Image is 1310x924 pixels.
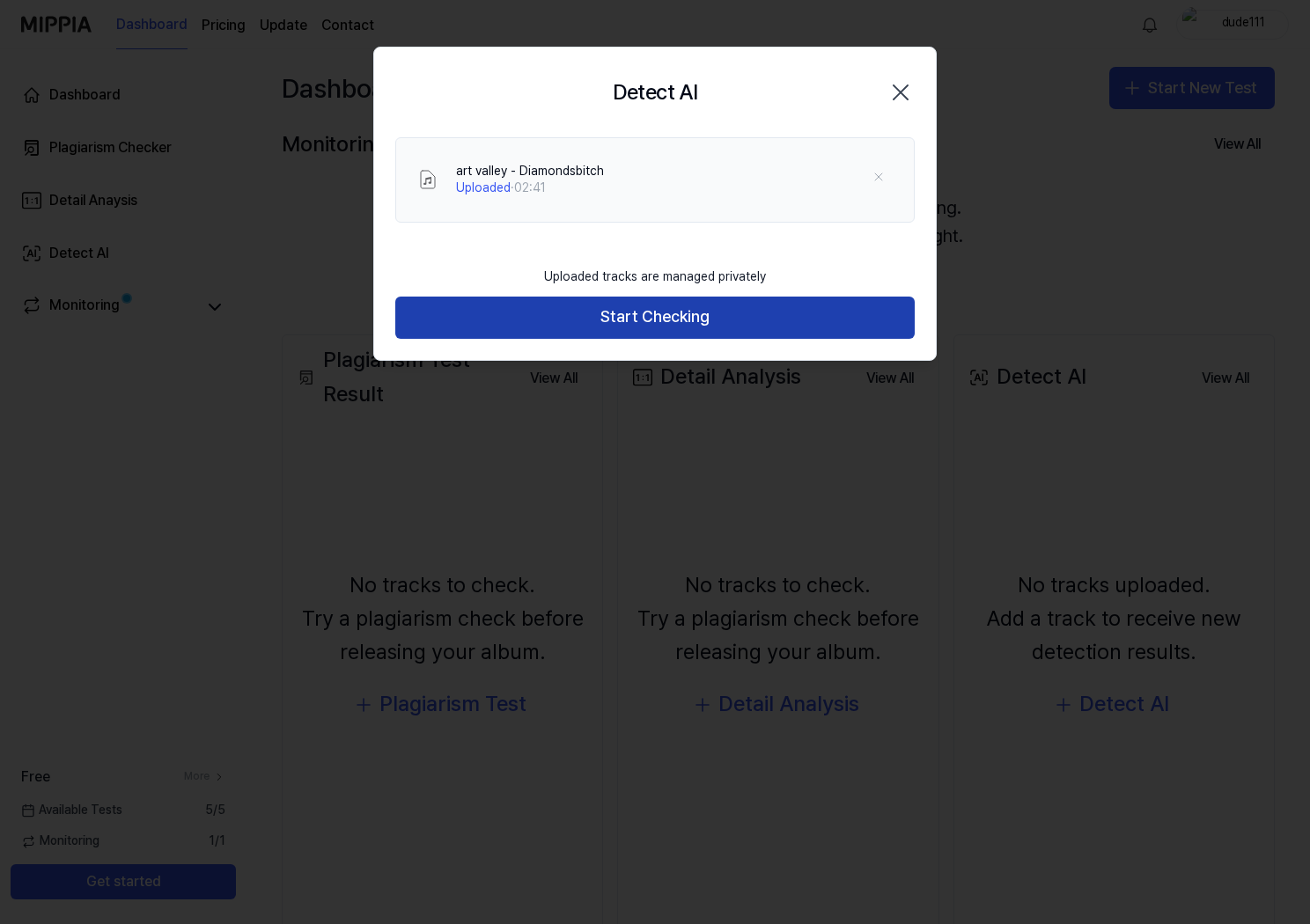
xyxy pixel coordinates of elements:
[417,169,438,190] img: File Select
[395,297,915,339] button: Start Checking
[456,180,604,197] div: · 02:41
[456,180,511,194] span: Uploaded
[534,258,776,297] div: Uploaded tracks are managed privately
[613,76,698,109] h2: Detect AI
[456,163,604,180] div: art valley - Diamondsbitch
